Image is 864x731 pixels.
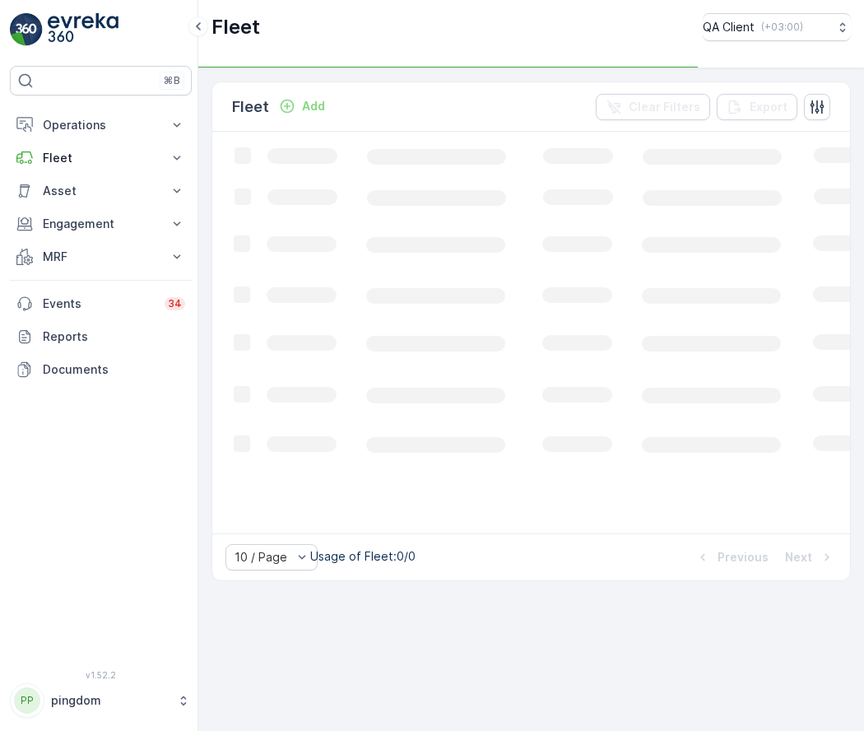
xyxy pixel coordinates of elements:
[10,175,192,207] button: Asset
[10,240,192,273] button: MRF
[310,548,416,565] p: Usage of Fleet : 0/0
[164,74,180,87] p: ⌘B
[703,19,755,35] p: QA Client
[10,109,192,142] button: Operations
[761,21,803,34] p: ( +03:00 )
[10,670,192,680] span: v 1.52.2
[596,94,710,120] button: Clear Filters
[10,13,43,46] img: logo
[703,13,851,41] button: QA Client(+03:00)
[211,14,260,40] p: Fleet
[51,692,169,709] p: pingdom
[43,328,185,345] p: Reports
[718,549,769,566] p: Previous
[10,683,192,718] button: PPpingdom
[717,94,797,120] button: Export
[750,99,787,115] p: Export
[10,353,192,386] a: Documents
[43,361,185,378] p: Documents
[785,549,812,566] p: Next
[783,547,837,567] button: Next
[10,287,192,320] a: Events34
[43,183,159,199] p: Asset
[629,99,700,115] p: Clear Filters
[302,98,325,114] p: Add
[168,297,182,310] p: 34
[43,150,159,166] p: Fleet
[10,207,192,240] button: Engagement
[43,117,159,133] p: Operations
[43,216,159,232] p: Engagement
[272,96,332,116] button: Add
[693,547,770,567] button: Previous
[10,320,192,353] a: Reports
[10,142,192,175] button: Fleet
[14,687,40,714] div: PP
[43,249,159,265] p: MRF
[43,296,155,312] p: Events
[48,13,118,46] img: logo_light-DOdMpM7g.png
[232,95,269,119] p: Fleet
